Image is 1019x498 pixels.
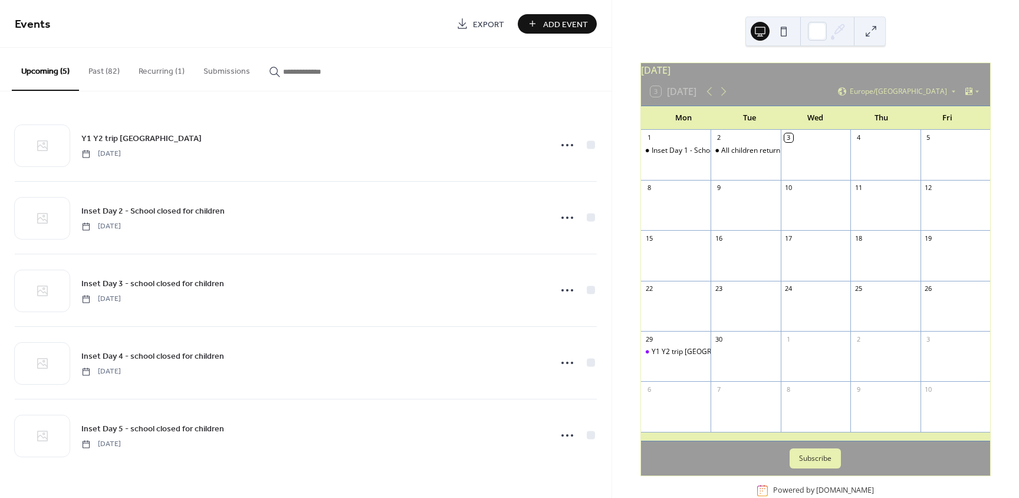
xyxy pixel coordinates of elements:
div: All children return to school [721,146,811,156]
a: Inset Day 5 - school closed for children [81,422,224,435]
div: 11 [854,184,863,192]
span: [DATE] [81,294,121,304]
div: 8 [784,385,793,394]
div: 7 [714,385,723,394]
div: 6 [645,385,653,394]
div: [DATE] [641,63,990,77]
span: [DATE] [81,439,121,450]
span: [DATE] [81,221,121,232]
div: 9 [714,184,723,192]
div: 17 [784,234,793,243]
span: [DATE] [81,149,121,159]
span: Inset Day 3 - school closed for children [81,278,224,290]
div: 9 [854,385,863,394]
div: 10 [924,385,933,394]
div: 26 [924,284,933,293]
span: Add Event [543,18,588,31]
div: 3 [924,335,933,343]
div: 10 [784,184,793,192]
button: Subscribe [790,448,841,468]
button: Upcoming (5) [12,48,79,91]
div: Inset Day 1 - School closed for children [641,146,711,156]
div: Wed [783,106,849,130]
button: Add Event [518,14,597,34]
div: 12 [924,184,933,192]
div: 2 [854,335,863,343]
div: 29 [645,335,653,343]
span: Y1 Y2 trip [GEOGRAPHIC_DATA] [81,133,202,145]
a: Inset Day 4 - school closed for children [81,349,224,363]
div: 2 [714,133,723,142]
span: Europe/[GEOGRAPHIC_DATA] [850,88,947,95]
button: Past (82) [79,48,129,90]
span: Events [15,13,51,36]
a: Inset Day 3 - school closed for children [81,277,224,290]
span: [DATE] [81,366,121,377]
div: 22 [645,284,653,293]
div: Y1 Y2 trip Berkeley Castle [641,347,711,357]
div: Tue [716,106,783,130]
div: 8 [645,184,653,192]
button: Submissions [194,48,259,90]
span: Inset Day 5 - school closed for children [81,423,224,435]
div: 24 [784,284,793,293]
div: All children return to school [711,146,780,156]
div: Mon [650,106,716,130]
div: 15 [645,234,653,243]
div: 30 [714,335,723,343]
span: Inset Day 2 - School closed for children [81,205,225,218]
div: 16 [714,234,723,243]
div: Powered by [773,486,874,496]
a: [DOMAIN_NAME] [816,486,874,496]
div: Fri [915,106,981,130]
div: 1 [645,133,653,142]
a: Export [448,14,513,34]
div: Inset Day 1 - School closed for children [652,146,778,156]
a: Y1 Y2 trip [GEOGRAPHIC_DATA] [81,132,202,145]
div: 4 [854,133,863,142]
div: 25 [854,284,863,293]
span: Inset Day 4 - school closed for children [81,350,224,363]
div: 23 [714,284,723,293]
div: 5 [924,133,933,142]
div: Y1 Y2 trip [GEOGRAPHIC_DATA] [652,347,756,357]
div: 19 [924,234,933,243]
a: Inset Day 2 - School closed for children [81,204,225,218]
span: Export [473,18,504,31]
div: Thu [849,106,915,130]
div: 3 [784,133,793,142]
button: Recurring (1) [129,48,194,90]
div: 1 [784,335,793,343]
div: 18 [854,234,863,243]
